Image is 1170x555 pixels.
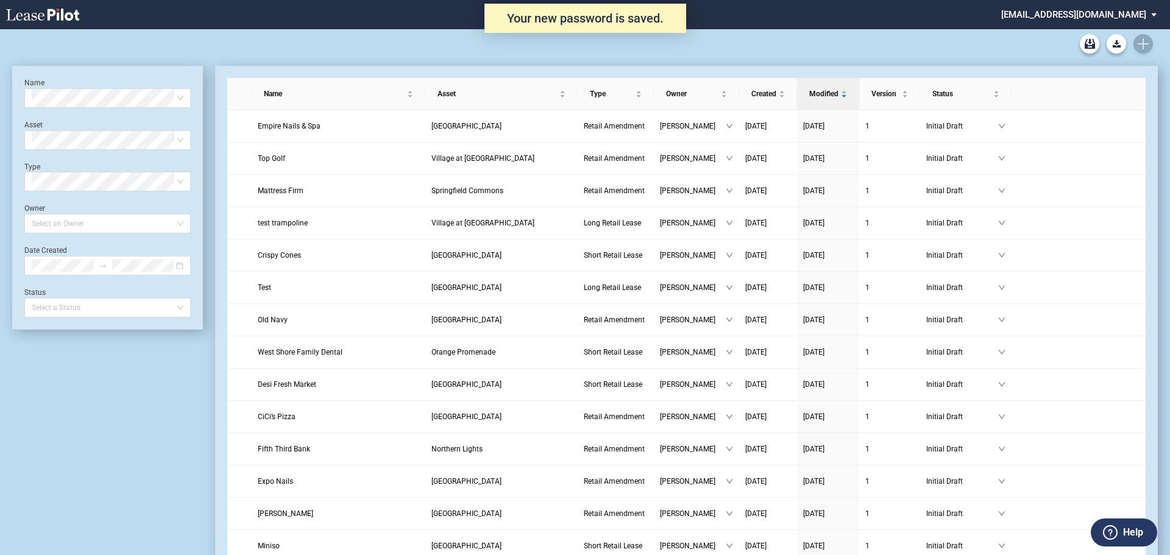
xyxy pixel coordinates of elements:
[926,249,998,261] span: Initial Draft
[431,152,572,164] a: Village at [GEOGRAPHIC_DATA]
[865,507,914,520] a: 1
[431,249,572,261] a: [GEOGRAPHIC_DATA]
[1080,34,1099,54] a: Archive
[258,540,419,552] a: Miniso
[745,249,791,261] a: [DATE]
[745,120,791,132] a: [DATE]
[865,378,914,391] a: 1
[584,542,642,550] span: Short Retail Lease
[803,507,853,520] a: [DATE]
[584,152,648,164] a: Retail Amendment
[865,120,914,132] a: 1
[745,380,767,389] span: [DATE]
[926,152,998,164] span: Initial Draft
[865,477,870,486] span: 1
[726,381,733,388] span: down
[998,413,1005,420] span: down
[803,475,853,487] a: [DATE]
[726,413,733,420] span: down
[24,79,44,87] label: Name
[745,507,791,520] a: [DATE]
[431,154,534,163] span: Village at Allen
[431,281,572,294] a: [GEOGRAPHIC_DATA]
[745,477,767,486] span: [DATE]
[920,78,1012,110] th: Status
[584,122,645,130] span: Retail Amendment
[803,348,824,356] span: [DATE]
[803,509,824,518] span: [DATE]
[726,478,733,485] span: down
[998,445,1005,453] span: down
[590,88,633,100] span: Type
[258,348,342,356] span: West Shore Family Dental
[745,314,791,326] a: [DATE]
[865,412,870,421] span: 1
[584,445,645,453] span: Retail Amendment
[431,217,572,229] a: Village at [GEOGRAPHIC_DATA]
[258,411,419,423] a: CiCi’s Pizza
[739,78,797,110] th: Created
[24,204,45,213] label: Owner
[431,475,572,487] a: [GEOGRAPHIC_DATA]
[745,378,791,391] a: [DATE]
[803,378,853,391] a: [DATE]
[865,251,870,260] span: 1
[803,411,853,423] a: [DATE]
[926,281,998,294] span: Initial Draft
[1123,525,1143,540] label: Help
[431,185,572,197] a: Springfield Commons
[660,411,726,423] span: [PERSON_NAME]
[803,540,853,552] a: [DATE]
[584,475,648,487] a: Retail Amendment
[865,542,870,550] span: 1
[745,217,791,229] a: [DATE]
[584,314,648,326] a: Retail Amendment
[745,542,767,550] span: [DATE]
[803,219,824,227] span: [DATE]
[660,281,726,294] span: [PERSON_NAME]
[578,78,654,110] th: Type
[803,120,853,132] a: [DATE]
[865,186,870,195] span: 1
[660,378,726,391] span: [PERSON_NAME]
[726,187,733,194] span: down
[1091,518,1157,546] button: Help
[926,346,998,358] span: Initial Draft
[258,316,288,324] span: Old Navy
[745,154,767,163] span: [DATE]
[865,475,914,487] a: 1
[258,380,316,389] span: Desi Fresh Market
[865,219,870,227] span: 1
[745,346,791,358] a: [DATE]
[745,445,767,453] span: [DATE]
[584,507,648,520] a: Retail Amendment
[745,509,767,518] span: [DATE]
[797,78,859,110] th: Modified
[998,542,1005,550] span: down
[258,283,271,292] span: Test
[584,509,645,518] span: Retail Amendment
[926,507,998,520] span: Initial Draft
[258,122,321,130] span: Empire Nails & Spa
[584,380,642,389] span: Short Retail Lease
[803,249,853,261] a: [DATE]
[926,443,998,455] span: Initial Draft
[438,88,557,100] span: Asset
[865,540,914,552] a: 1
[745,540,791,552] a: [DATE]
[865,281,914,294] a: 1
[1103,34,1130,54] md-menu: Download Blank Form List
[660,314,726,326] span: [PERSON_NAME]
[431,540,572,552] a: [GEOGRAPHIC_DATA]
[431,316,502,324] span: Randhurst Village
[258,412,296,421] span: CiCi’s Pizza
[484,4,686,33] div: Your new password is saved.
[431,412,502,421] span: Spring Creek Centre
[660,507,726,520] span: [PERSON_NAME]
[745,186,767,195] span: [DATE]
[926,378,998,391] span: Initial Draft
[660,152,726,164] span: [PERSON_NAME]
[258,281,419,294] a: Test
[726,316,733,323] span: down
[660,120,726,132] span: [PERSON_NAME]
